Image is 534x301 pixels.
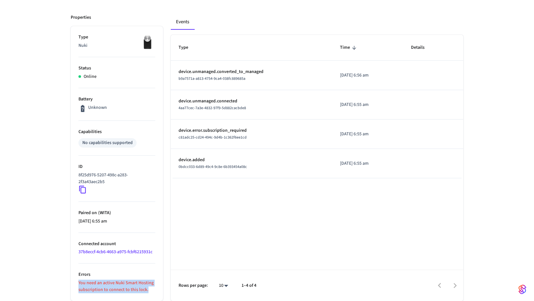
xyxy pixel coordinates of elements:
span: Details [411,43,433,53]
span: Type [179,43,197,53]
p: device.error.subscription_required [179,127,324,134]
p: Paired on [78,210,155,216]
a: 37b8eccf-4cb6-4663-a975-fcbf6215931c [78,249,152,255]
p: Online [84,73,97,80]
p: 8f25d976-5207-498c-a283-2f3a43aec2b5 [78,172,153,185]
p: 1–4 of 4 [241,282,256,289]
p: Connected account [78,241,155,247]
div: No capabilities supported [82,140,133,146]
p: Battery [78,96,155,103]
p: Status [78,65,155,72]
span: Time [340,43,358,53]
p: You need an active Nuki Smart Hosting subscription to connect to this lock. [78,280,155,293]
p: device.added [179,157,324,163]
table: sticky table [171,35,463,178]
p: [DATE] 6:55 am [340,160,395,167]
span: ( WITA ) [97,210,111,216]
p: Capabilities [78,129,155,135]
p: Errors [78,271,155,278]
p: [DATE] 6:55 am [78,218,155,225]
p: Unknown [88,104,107,111]
p: device.unmanaged.converted_to_managed [179,68,324,75]
p: [DATE] 6:56 am [340,72,395,79]
img: Nuki Smart Lock 3.0 Pro Black, Front [139,34,155,50]
div: ant example [171,14,463,30]
div: 10 [216,281,231,290]
span: b9a7571a-a813-4754-9ca4-038fc889685a [179,76,245,81]
p: Nuki [78,42,155,49]
p: Properties [71,14,91,21]
button: Events [171,14,194,30]
img: SeamLogoGradient.69752ec5.svg [519,284,526,295]
span: 0bdcc033-6d89-49c4-9c8e-6b393454a08c [179,164,247,170]
span: c81adc25-cd24-494c-9d4b-1c362f6ee1cd [179,135,247,140]
p: [DATE] 6:55 am [340,101,395,108]
p: ID [78,163,155,170]
p: Type [78,34,155,41]
p: device.unmanaged.connected [179,98,324,105]
p: Rows per page: [179,282,208,289]
p: [DATE] 6:55 am [340,131,395,138]
span: 4aa77cec-7a3e-4832-97f9-5d882cacbde8 [179,105,246,111]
